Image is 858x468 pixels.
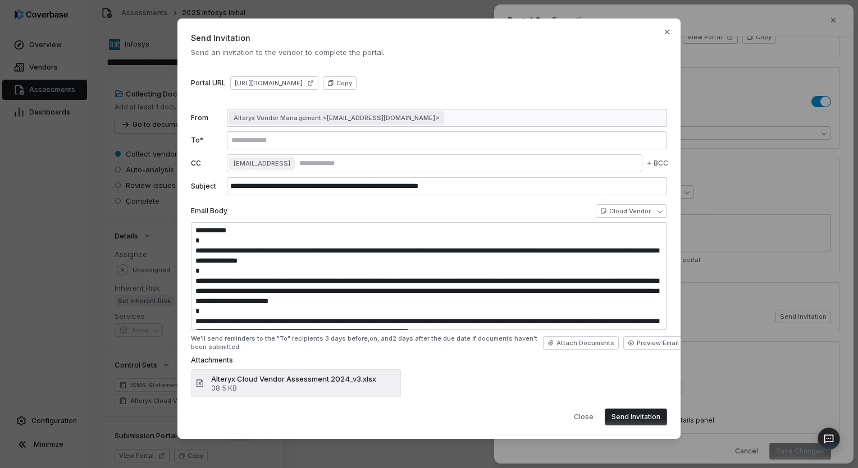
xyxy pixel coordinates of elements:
label: Portal URL [191,79,226,88]
button: Send Invitation [605,409,667,425]
span: 3 days before, [325,334,369,342]
span: Alteryx Vendor Management <[EMAIL_ADDRESS][DOMAIN_NAME]> [234,113,440,122]
label: Email Body [191,207,227,215]
button: Copy [323,76,357,90]
span: 38.5 KB [211,384,376,393]
label: Attachments [191,356,667,365]
span: on, and [369,334,393,342]
button: BCC [643,150,670,176]
label: CC [191,159,222,168]
span: 2 days after [393,334,430,342]
button: Preview Email [623,336,683,350]
button: Close [567,409,600,425]
span: We'll send reminders to the "To" recipients the due date if documents haven't been submitted. [191,334,543,351]
span: [EMAIL_ADDRESS] [234,159,290,168]
button: Attach Documents [543,336,619,350]
label: From [191,113,222,122]
span: Alteryx Cloud Vendor Assessment 2024_v3.xlsx [211,374,376,384]
a: [URL][DOMAIN_NAME] [230,76,318,90]
span: Send an invitation to the vendor to complete the portal. [191,47,667,57]
span: Send Invitation [191,32,667,44]
label: Subject [191,182,222,191]
span: Attach Documents [556,339,614,347]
